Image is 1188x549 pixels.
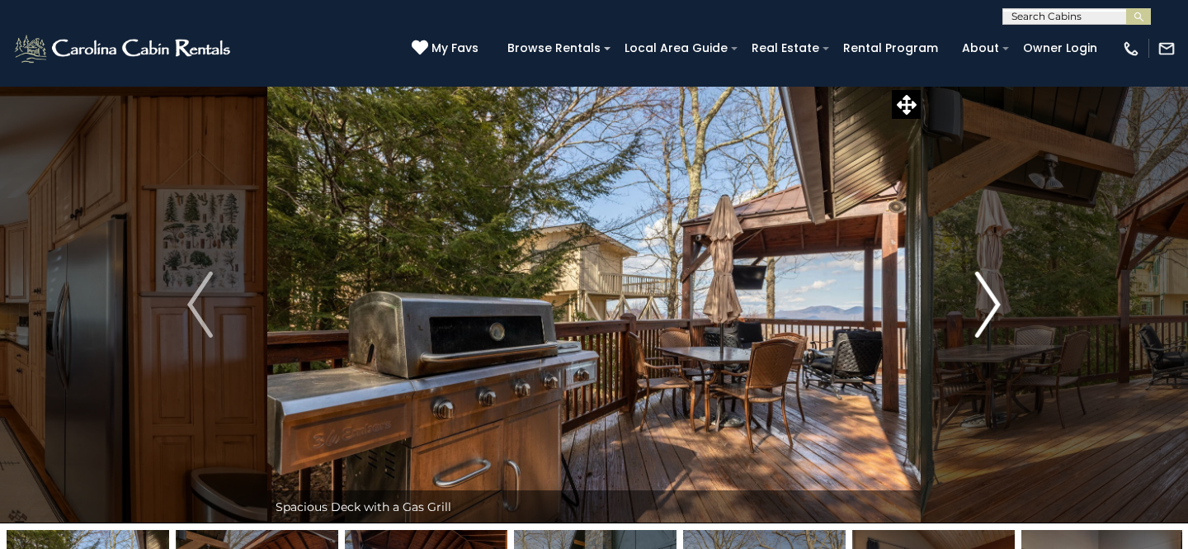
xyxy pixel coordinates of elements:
[499,35,609,61] a: Browse Rentals
[133,86,267,523] button: Previous
[921,86,1055,523] button: Next
[187,272,212,338] img: arrow
[616,35,736,61] a: Local Area Guide
[412,40,483,58] a: My Favs
[12,32,235,65] img: White-1-2.png
[1122,40,1140,58] img: phone-regular-white.png
[975,272,1000,338] img: arrow
[954,35,1007,61] a: About
[431,40,478,57] span: My Favs
[743,35,827,61] a: Real Estate
[267,490,921,523] div: Spacious Deck with a Gas Grill
[1157,40,1176,58] img: mail-regular-white.png
[835,35,946,61] a: Rental Program
[1015,35,1105,61] a: Owner Login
